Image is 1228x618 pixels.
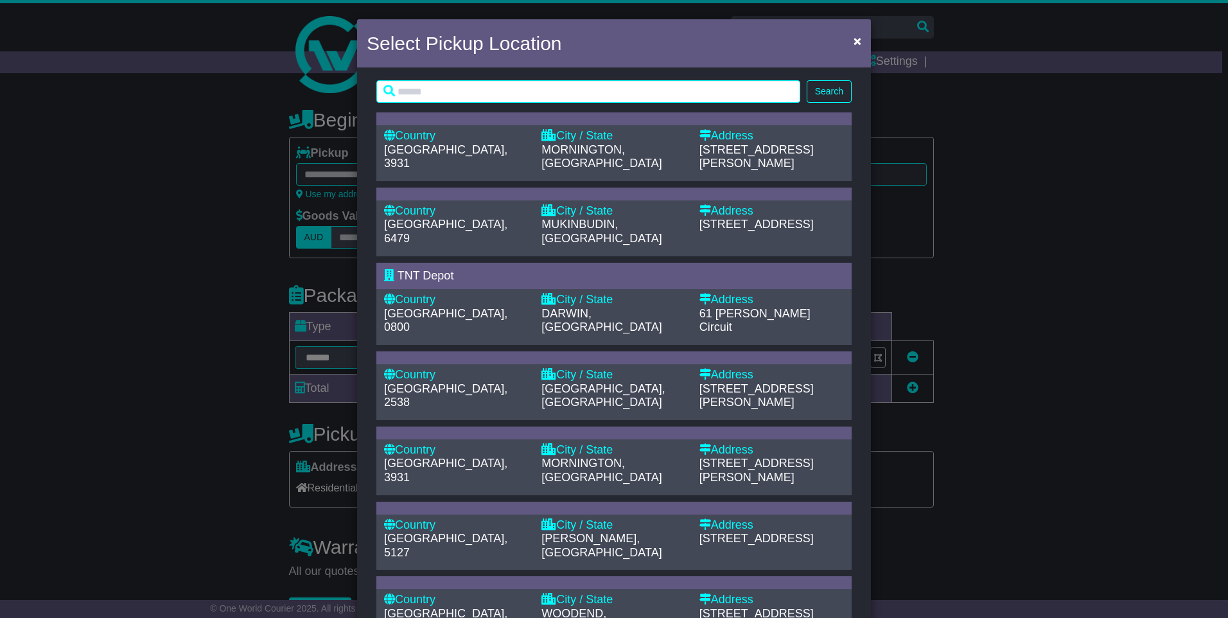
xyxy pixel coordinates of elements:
span: [GEOGRAPHIC_DATA], [GEOGRAPHIC_DATA] [541,382,665,409]
div: Address [699,129,844,143]
div: Country [384,593,529,607]
span: × [854,33,861,48]
span: [PERSON_NAME], [GEOGRAPHIC_DATA] [541,532,662,559]
button: Close [847,28,868,54]
div: Address [699,293,844,307]
span: MUKINBUDIN, [GEOGRAPHIC_DATA] [541,218,662,245]
div: City / State [541,204,686,218]
div: Country [384,204,529,218]
div: City / State [541,368,686,382]
span: DARWIN, [GEOGRAPHIC_DATA] [541,307,662,334]
div: Address [699,518,844,533]
div: City / State [541,518,686,533]
span: [STREET_ADDRESS][PERSON_NAME] [699,382,814,409]
div: Address [699,204,844,218]
div: City / State [541,129,686,143]
h4: Select Pickup Location [367,29,562,58]
span: TNT Depot [398,269,454,282]
div: Country [384,368,529,382]
div: City / State [541,443,686,457]
span: [STREET_ADDRESS][PERSON_NAME] [699,143,814,170]
span: [GEOGRAPHIC_DATA], 2538 [384,382,507,409]
div: City / State [541,293,686,307]
span: MORNINGTON, [GEOGRAPHIC_DATA] [541,143,662,170]
span: 61 [PERSON_NAME] Circuit [699,307,811,334]
div: City / State [541,593,686,607]
span: [GEOGRAPHIC_DATA], 3931 [384,457,507,484]
div: Country [384,293,529,307]
div: Address [699,368,844,382]
span: [GEOGRAPHIC_DATA], 3931 [384,143,507,170]
span: [STREET_ADDRESS] [699,218,814,231]
span: [STREET_ADDRESS] [699,532,814,545]
button: Search [807,80,852,103]
span: MORNINGTON, [GEOGRAPHIC_DATA] [541,457,662,484]
div: Address [699,593,844,607]
span: [STREET_ADDRESS][PERSON_NAME] [699,457,814,484]
span: [GEOGRAPHIC_DATA], 0800 [384,307,507,334]
div: Country [384,443,529,457]
div: Country [384,518,529,533]
span: [GEOGRAPHIC_DATA], 5127 [384,532,507,559]
span: [GEOGRAPHIC_DATA], 6479 [384,218,507,245]
div: Country [384,129,529,143]
div: Address [699,443,844,457]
